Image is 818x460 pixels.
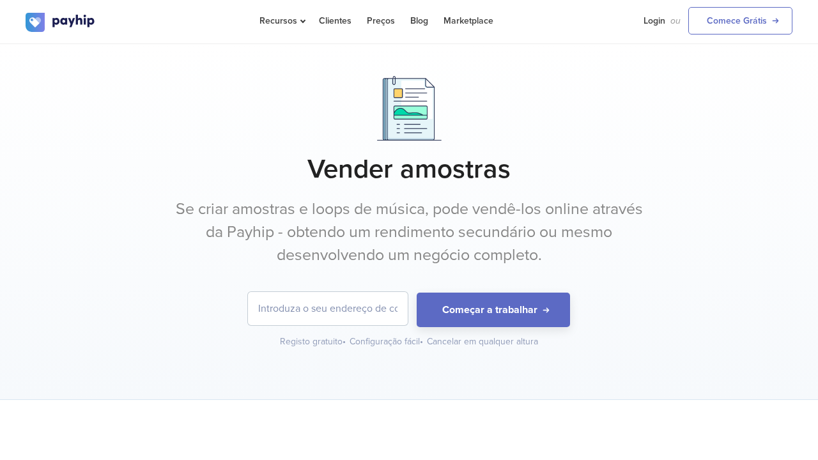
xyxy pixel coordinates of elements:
span: • [420,336,423,347]
span: Recursos [259,15,304,26]
button: Começar a trabalhar [417,293,570,328]
img: logo.svg [26,13,96,32]
div: Cancelar em qualquer altura [427,335,538,348]
div: Registo gratuito [280,335,347,348]
p: Se criar amostras e loops de música, pode vendê-los online através da Payhip - obtendo um rendime... [169,198,649,266]
img: Documents.png [377,76,442,141]
a: Comece Grátis [688,7,792,34]
span: • [343,336,346,347]
div: Configuração fácil [350,335,424,348]
input: Introduza o seu endereço de correio eletrónico [248,292,408,325]
h1: Vender amostras [26,153,792,185]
